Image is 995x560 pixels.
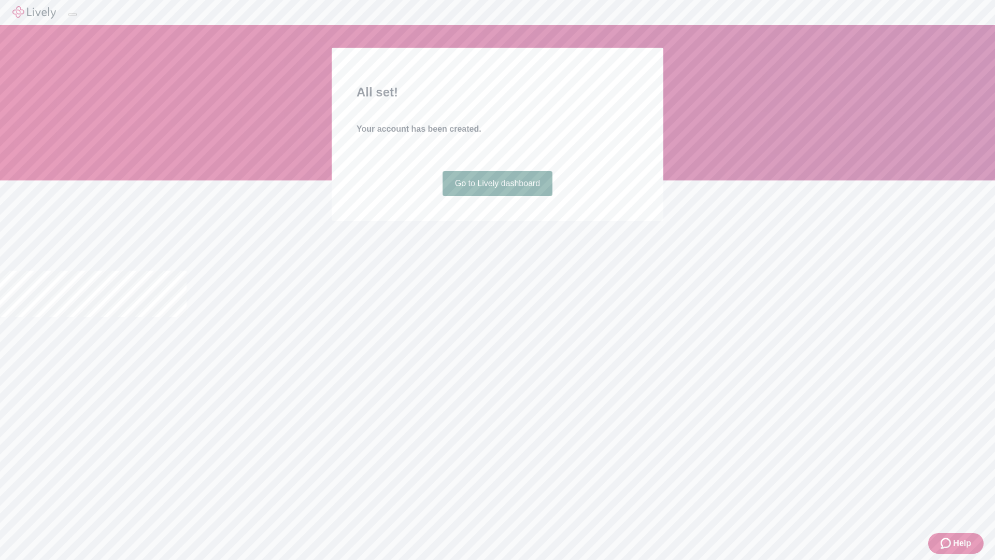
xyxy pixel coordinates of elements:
[68,13,77,16] button: Log out
[357,83,638,102] h2: All set!
[928,533,984,554] button: Zendesk support iconHelp
[443,171,553,196] a: Go to Lively dashboard
[357,123,638,135] h4: Your account has been created.
[953,537,971,550] span: Help
[941,537,953,550] svg: Zendesk support icon
[12,6,56,19] img: Lively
